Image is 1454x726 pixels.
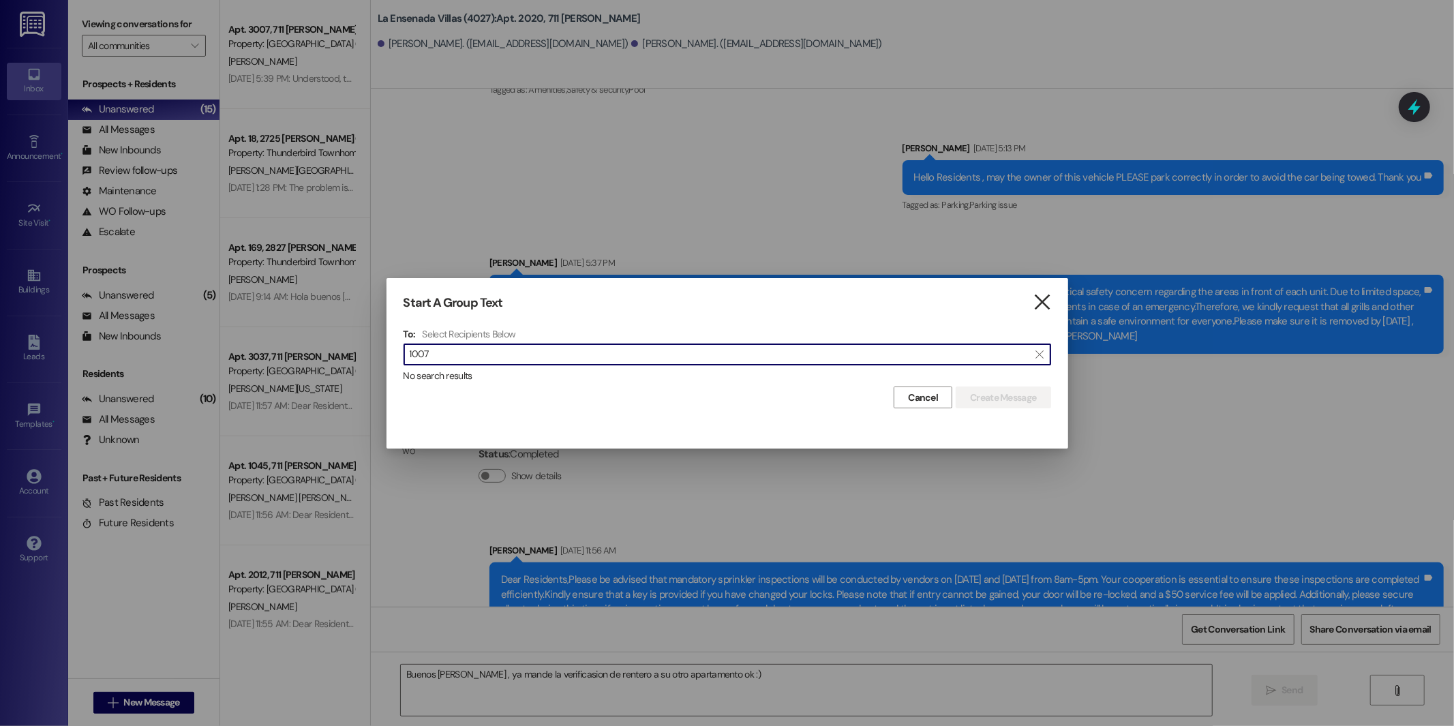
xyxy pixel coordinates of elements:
[1033,295,1051,309] i: 
[404,369,1051,383] div: No search results
[894,387,952,408] button: Cancel
[422,328,515,340] h4: Select Recipients Below
[908,391,938,405] span: Cancel
[1035,349,1043,360] i: 
[404,328,416,340] h3: To:
[970,391,1036,405] span: Create Message
[956,387,1050,408] button: Create Message
[1029,344,1050,365] button: Clear text
[410,345,1029,364] input: Search for any contact or apartment
[404,295,503,311] h3: Start A Group Text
